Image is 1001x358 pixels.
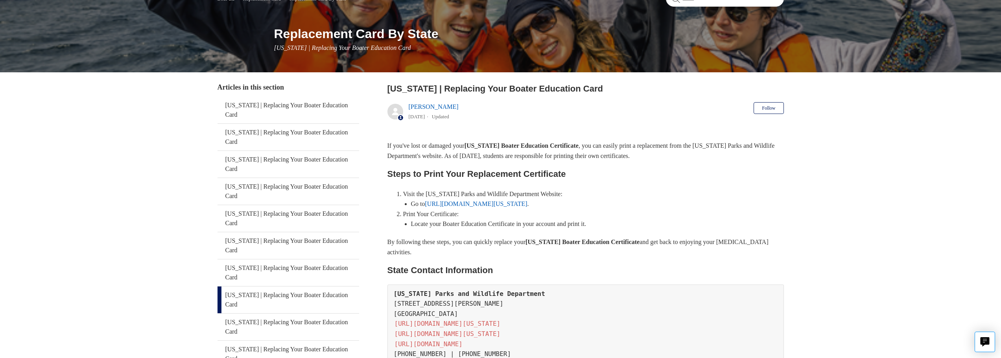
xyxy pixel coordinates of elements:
[425,200,527,207] a: [URL][DOMAIN_NAME][US_STATE]
[218,151,359,178] a: [US_STATE] | Replacing Your Boater Education Card
[218,232,359,259] a: [US_STATE] | Replacing Your Boater Education Card
[218,286,359,313] a: [US_STATE] | Replacing Your Boater Education Card
[394,329,501,338] a: [URL][DOMAIN_NAME][US_STATE]
[387,237,784,257] p: By following these steps, you can quickly replace your and get back to enjoying your [MEDICAL_DAT...
[394,319,501,328] a: [URL][DOMAIN_NAME][US_STATE]
[218,314,359,340] a: [US_STATE] | Replacing Your Boater Education Card
[394,290,545,297] strong: [US_STATE] Parks and Wildlife Department
[411,219,784,229] li: Locate your Boater Education Certificate in your account and print it.
[465,142,579,149] strong: [US_STATE] Boater Education Certificate
[409,114,425,119] time: 05/22/2024, 13:46
[218,97,359,123] a: [US_STATE] | Replacing Your Boater Education Card
[387,82,784,95] h2: Texas | Replacing Your Boater Education Card
[409,103,459,110] a: [PERSON_NAME]
[403,189,784,209] li: Visit the [US_STATE] Parks and Wildlife Department Website:
[218,124,359,151] a: [US_STATE] | Replacing Your Boater Education Card
[525,239,640,245] strong: [US_STATE] Boater Education Certificate
[754,102,783,114] button: Follow Article
[274,44,411,51] span: [US_STATE] | Replacing Your Boater Education Card
[387,167,784,181] h2: Steps to Print Your Replacement Certificate
[218,83,284,91] span: Articles in this section
[218,205,359,232] a: [US_STATE] | Replacing Your Boater Education Card
[975,332,995,352] button: Live chat
[387,141,784,161] p: If you've lost or damaged your , you can easily print a replacement from the [US_STATE] Parks and...
[218,178,359,205] a: [US_STATE] | Replacing Your Boater Education Card
[403,209,784,229] li: Print Your Certificate:
[432,114,449,119] li: Updated
[411,199,784,209] li: Go to .
[218,259,359,286] a: [US_STATE] | Replacing Your Boater Education Card
[394,340,463,349] a: [URL][DOMAIN_NAME]
[387,263,784,277] h2: State Contact Information
[274,24,784,43] h1: Replacement Card By State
